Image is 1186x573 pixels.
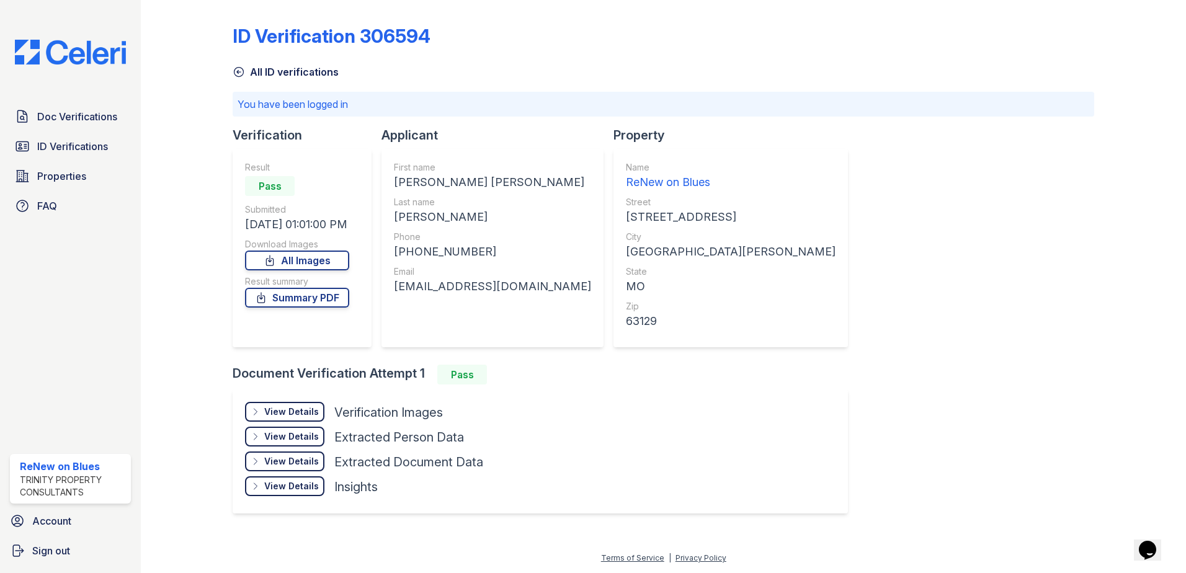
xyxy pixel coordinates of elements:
[394,161,591,174] div: First name
[10,193,131,218] a: FAQ
[394,174,591,191] div: [PERSON_NAME] [PERSON_NAME]
[394,265,591,278] div: Email
[264,480,319,492] div: View Details
[245,288,349,308] a: Summary PDF
[334,453,483,471] div: Extracted Document Data
[37,109,117,124] span: Doc Verifications
[264,455,319,468] div: View Details
[264,430,319,443] div: View Details
[245,238,349,251] div: Download Images
[626,161,836,174] div: Name
[626,313,836,330] div: 63129
[626,278,836,295] div: MO
[238,97,1089,112] p: You have been logged in
[5,509,136,533] a: Account
[233,64,339,79] a: All ID verifications
[245,203,349,216] div: Submitted
[437,365,487,384] div: Pass
[626,243,836,260] div: [GEOGRAPHIC_DATA][PERSON_NAME]
[381,127,613,144] div: Applicant
[264,406,319,418] div: View Details
[394,196,591,208] div: Last name
[675,553,726,562] a: Privacy Policy
[10,104,131,129] a: Doc Verifications
[5,40,136,64] img: CE_Logo_Blue-a8612792a0a2168367f1c8372b55b34899dd931a85d93a1a3d3e32e68fde9ad4.png
[245,216,349,233] div: [DATE] 01:01:00 PM
[233,127,381,144] div: Verification
[32,543,70,558] span: Sign out
[32,513,71,528] span: Account
[245,251,349,270] a: All Images
[10,164,131,189] a: Properties
[245,176,295,196] div: Pass
[626,231,836,243] div: City
[394,243,591,260] div: [PHONE_NUMBER]
[5,538,136,563] a: Sign out
[245,275,349,288] div: Result summary
[626,265,836,278] div: State
[669,553,671,562] div: |
[233,365,858,384] div: Document Verification Attempt 1
[20,459,126,474] div: ReNew on Blues
[245,161,349,174] div: Result
[334,429,464,446] div: Extracted Person Data
[334,404,443,421] div: Verification Images
[626,196,836,208] div: Street
[20,474,126,499] div: Trinity Property Consultants
[626,300,836,313] div: Zip
[626,208,836,226] div: [STREET_ADDRESS]
[334,478,378,495] div: Insights
[601,553,664,562] a: Terms of Service
[626,174,836,191] div: ReNew on Blues
[37,198,57,213] span: FAQ
[394,278,591,295] div: [EMAIL_ADDRESS][DOMAIN_NAME]
[10,134,131,159] a: ID Verifications
[394,231,591,243] div: Phone
[37,139,108,154] span: ID Verifications
[613,127,858,144] div: Property
[394,208,591,226] div: [PERSON_NAME]
[626,161,836,191] a: Name ReNew on Blues
[37,169,86,184] span: Properties
[1134,523,1174,561] iframe: chat widget
[233,25,430,47] div: ID Verification 306594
